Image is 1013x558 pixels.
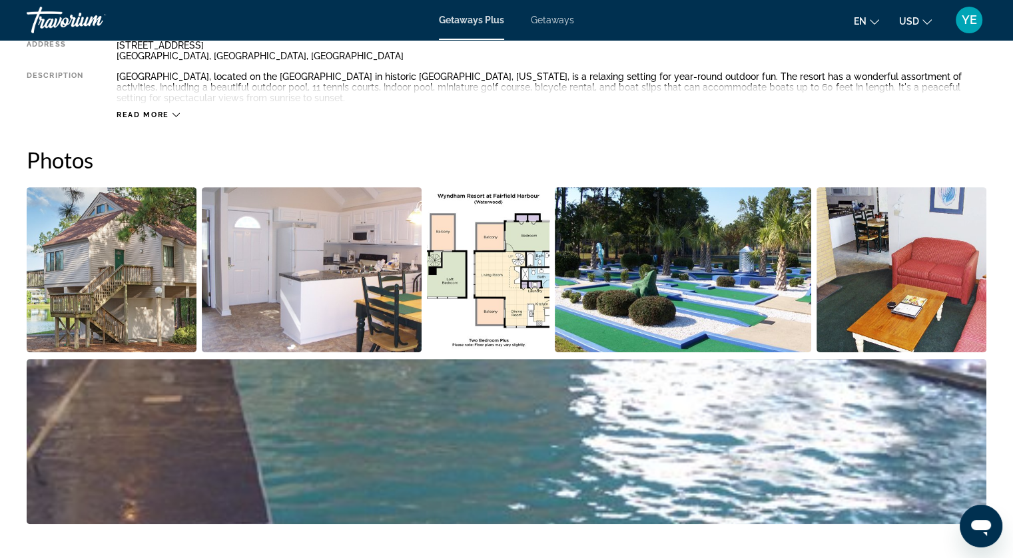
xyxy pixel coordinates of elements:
a: Getaways [531,15,574,25]
div: [STREET_ADDRESS] [GEOGRAPHIC_DATA], [GEOGRAPHIC_DATA], [GEOGRAPHIC_DATA] [117,40,986,61]
a: Getaways Plus [439,15,504,25]
button: Open full-screen image slider [27,358,986,525]
button: Open full-screen image slider [555,186,811,353]
h2: Photos [27,146,986,173]
button: Read more [117,110,180,120]
div: Description [27,71,83,103]
span: USD [899,16,919,27]
span: Read more [117,111,169,119]
a: Travorium [27,3,160,37]
button: User Menu [952,6,986,34]
button: Change language [854,11,879,31]
button: Open full-screen image slider [27,186,196,353]
div: Address [27,40,83,61]
span: YE [962,13,977,27]
iframe: Button to launch messaging window [960,505,1002,547]
span: en [854,16,866,27]
button: Open full-screen image slider [427,186,550,353]
div: [GEOGRAPHIC_DATA], located on the [GEOGRAPHIC_DATA] in historic [GEOGRAPHIC_DATA], [US_STATE], is... [117,71,986,103]
button: Open full-screen image slider [202,186,422,353]
button: Change currency [899,11,932,31]
button: Open full-screen image slider [817,186,986,353]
